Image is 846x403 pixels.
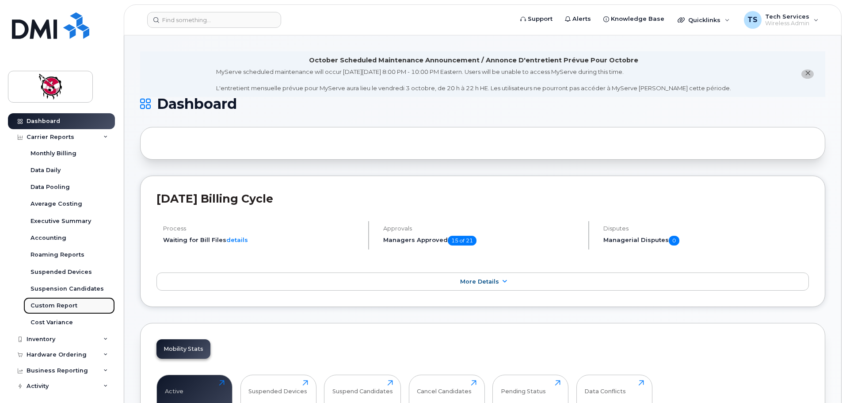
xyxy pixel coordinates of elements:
div: Suspended Devices [248,380,307,395]
div: Suspend Candidates [332,380,393,395]
h4: Process [163,225,361,232]
button: close notification [801,69,814,79]
div: Cancel Candidates [417,380,472,395]
div: Active [165,380,183,395]
h2: [DATE] Billing Cycle [156,192,809,205]
span: Dashboard [157,97,237,111]
a: details [226,236,248,243]
div: Data Conflicts [584,380,626,395]
div: October Scheduled Maintenance Announcement / Annonce D'entretient Prévue Pour Octobre [309,56,638,65]
span: 0 [669,236,679,246]
div: MyServe scheduled maintenance will occur [DATE][DATE] 8:00 PM - 10:00 PM Eastern. Users will be u... [216,68,731,92]
h5: Managers Approved [383,236,581,246]
span: More Details [460,278,499,285]
h4: Disputes [603,225,809,232]
span: 15 of 21 [448,236,476,246]
h4: Approvals [383,225,581,232]
li: Waiting for Bill Files [163,236,361,244]
h5: Managerial Disputes [603,236,809,246]
div: Pending Status [501,380,546,395]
